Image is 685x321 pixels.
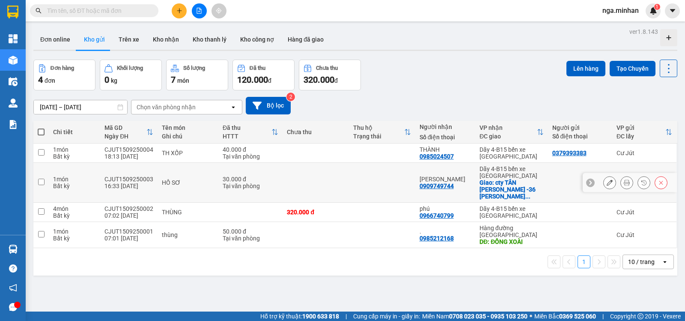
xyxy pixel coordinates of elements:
div: 0379393383 [7,18,67,30]
svg: open [661,258,668,265]
div: Người gửi [552,124,608,131]
div: 0379393383 [552,150,587,156]
strong: 0369 525 060 [559,313,596,320]
strong: 1900 633 818 [302,313,339,320]
button: Hàng đã giao [281,29,331,50]
div: 320.000 đ [287,209,345,216]
th: Toggle SortBy [218,121,283,144]
div: Hàng đường [GEOGRAPHIC_DATA] [479,225,544,238]
div: VP gửi [616,124,665,131]
span: search [36,8,42,14]
img: warehouse-icon [9,56,18,65]
th: Toggle SortBy [100,121,158,144]
div: 0985212168 [420,235,454,242]
div: phú [420,205,471,212]
span: notification [9,284,17,292]
div: Dãy 4-B15 bến xe [GEOGRAPHIC_DATA] [479,205,544,219]
button: Đơn hàng4đơn [33,60,95,90]
div: 4 món [53,205,96,212]
button: Kho gửi [77,29,112,50]
div: Chưa thu [316,65,338,71]
div: 0985024507 [73,48,160,60]
div: Cư Jút [7,7,67,18]
button: Khối lượng0kg [100,60,162,90]
span: plus [176,8,182,14]
div: 1 món [53,146,96,153]
div: ngọc bích [420,176,471,183]
button: Trên xe [112,29,146,50]
div: 18:13 [DATE] [104,153,153,160]
div: ĐC lấy [616,133,665,140]
div: Dãy 4-B15 bến xe [GEOGRAPHIC_DATA] [479,146,544,160]
button: Đơn online [33,29,77,50]
span: Gửi: [7,8,21,17]
div: TH XỐP [162,150,214,156]
span: 320.000 [304,75,334,85]
div: ĐC giao [479,133,537,140]
th: Toggle SortBy [349,121,415,144]
button: aim [211,3,226,18]
button: caret-down [665,3,680,18]
div: Tại văn phòng [223,235,278,242]
span: Miền Bắc [534,312,596,321]
img: solution-icon [9,120,18,129]
button: plus [172,3,187,18]
div: Tạo kho hàng mới [660,29,677,46]
img: warehouse-icon [9,245,18,254]
span: caret-down [669,7,676,15]
div: 40.000 đ [223,146,278,153]
button: Lên hàng [566,61,605,76]
div: 50.000 đ [223,228,278,235]
div: 1 món [53,176,96,183]
div: . [420,228,471,235]
input: Tìm tên, số ĐT hoặc mã đơn [47,6,148,15]
div: Chi tiết [53,129,96,135]
sup: 2 [286,93,295,101]
div: Ghi chú [162,133,214,140]
div: Bất kỳ [53,235,96,242]
div: Số điện thoại [552,133,608,140]
div: 16:33 [DATE] [104,183,153,189]
div: thùng [162,231,214,238]
button: Kho nhận [146,29,186,50]
div: 30.000 đ [223,176,278,183]
button: Bộ lọc [246,97,291,114]
div: 07:01 [DATE] [104,235,153,242]
span: món [177,77,189,84]
span: nga.minhan [596,5,646,16]
button: Kho công nợ [233,29,281,50]
div: Tại văn phòng [223,183,278,189]
button: Số lượng7món [166,60,228,90]
img: warehouse-icon [9,77,18,86]
span: 1 [655,4,658,10]
span: file-add [196,8,202,14]
span: đơn [45,77,55,84]
th: Toggle SortBy [612,121,676,144]
span: question-circle [9,264,17,273]
div: Trạng thái [353,133,404,140]
div: Mã GD [104,124,146,131]
span: 120.000 [237,75,268,85]
div: Cư Jút [616,209,672,216]
img: logo-vxr [7,6,18,18]
div: HTTT [223,133,271,140]
span: ... [525,193,530,200]
div: 07:02 [DATE] [104,212,153,219]
div: 0909749744 [420,183,454,189]
div: Ngày ĐH [104,133,146,140]
div: Số điện thoại [420,134,471,141]
span: | [602,312,604,321]
div: Đã thu [223,124,271,131]
span: Hỗ trợ kỹ thuật: [260,312,339,321]
div: Chưa thu [287,129,345,135]
span: 7 [171,75,176,85]
button: Kho thanh lý [186,29,233,50]
button: file-add [192,3,207,18]
button: Đã thu120.000đ [232,60,295,90]
div: CJUT1509250002 [104,205,153,212]
div: THÀNH [420,146,471,153]
div: ver 1.8.143 [629,27,658,36]
div: Thu hộ [353,124,404,131]
button: Chưa thu320.000đ [299,60,361,90]
div: Chọn văn phòng nhận [137,103,196,111]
